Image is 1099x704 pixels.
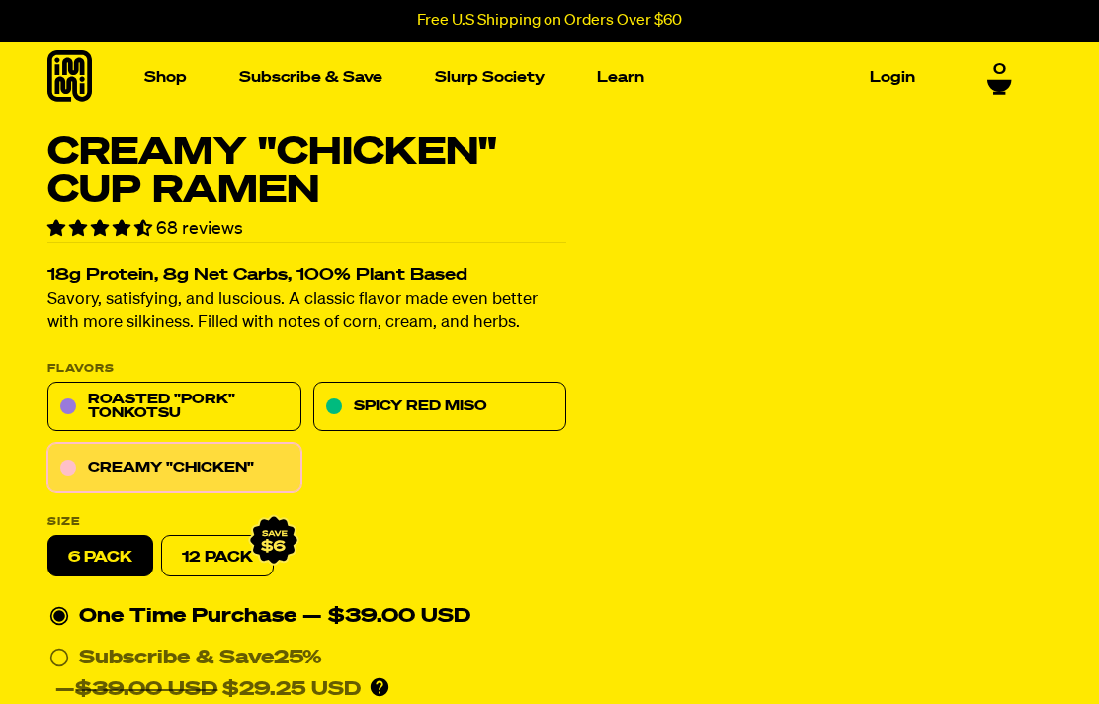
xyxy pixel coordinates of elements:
label: Size [47,517,566,528]
a: Roasted "Pork" Tonkotsu [47,383,301,432]
span: 25% [274,649,322,668]
nav: Main navigation [136,42,923,114]
p: Free U.S Shipping on Orders Over $60 [417,12,682,30]
a: Login [862,62,923,93]
a: Learn [589,62,652,93]
p: Flavors [47,364,566,375]
div: One Time Purchase [49,601,564,633]
div: — $39.00 USD [302,601,470,633]
a: Shop [136,62,195,93]
p: Savory, satisfying, and luscious. A classic flavor made even better with more silkiness. Filled w... [47,289,566,336]
a: Slurp Society [427,62,552,93]
span: 68 reviews [156,220,243,238]
a: Subscribe & Save [231,62,390,93]
label: 6 pack [47,536,153,577]
a: 0 [987,59,1012,93]
h2: 18g Protein, 8g Net Carbs, 100% Plant Based [47,268,566,285]
a: Creamy "Chicken" [47,444,301,493]
h1: Creamy "Chicken" Cup Ramen [47,134,566,210]
a: 12 Pack [161,536,274,577]
span: 0 [993,59,1006,77]
del: $39.00 USD [75,680,217,700]
a: Spicy Red Miso [313,383,567,432]
span: 4.71 stars [47,220,156,238]
div: Subscribe & Save [79,643,322,674]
